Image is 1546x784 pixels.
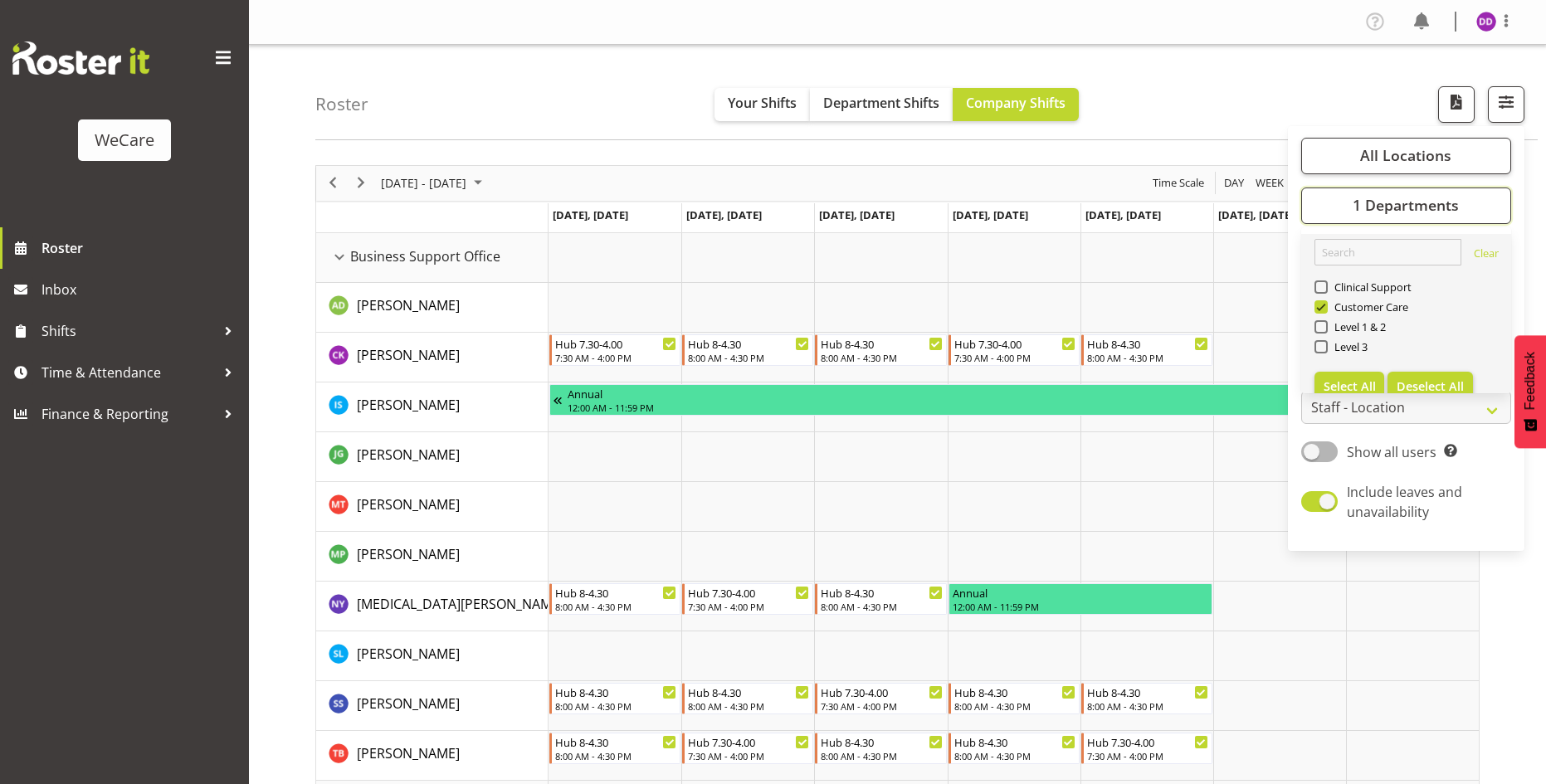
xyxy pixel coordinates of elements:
[1301,187,1511,224] button: 1 Departments
[316,582,549,631] td: Nikita Yates resource
[555,584,676,601] div: Hub 8-4.30
[549,733,680,764] div: Tyla Boyd"s event - Hub 8-4.30 Begin From Monday, August 25, 2025 at 8:00:00 AM GMT+12:00 Ends At...
[347,166,375,201] div: next period
[1328,300,1409,314] span: Customer Care
[316,482,549,532] td: Michelle Thomas resource
[555,335,676,352] div: Hub 7.30-4.00
[821,749,942,762] div: 8:00 AM - 4:30 PM
[1222,173,1247,193] button: Timeline Day
[555,351,676,364] div: 7:30 AM - 4:00 PM
[1438,86,1475,123] button: Download a PDF of the roster according to the set date range.
[1476,12,1496,32] img: demi-dumitrean10946.jpg
[357,396,460,414] span: [PERSON_NAME]
[821,600,942,613] div: 8:00 AM - 4:30 PM
[1150,173,1207,193] button: Time Scale
[821,584,942,601] div: Hub 8-4.30
[322,173,344,193] button: Previous
[821,351,942,364] div: 8:00 AM - 4:30 PM
[1081,733,1212,764] div: Tyla Boyd"s event - Hub 7.30-4.00 Begin From Friday, August 29, 2025 at 7:30:00 AM GMT+12:00 Ends...
[316,333,549,382] td: Chloe Kim resource
[316,631,549,681] td: Sarah Lamont resource
[1151,173,1206,193] span: Time Scale
[1347,443,1436,461] span: Show all users
[682,334,813,366] div: Chloe Kim"s event - Hub 8-4.30 Begin From Tuesday, August 26, 2025 at 8:00:00 AM GMT+12:00 Ends A...
[316,681,549,731] td: Savita Savita resource
[316,532,549,582] td: Millie Pumphrey resource
[555,600,676,613] div: 8:00 AM - 4:30 PM
[553,207,628,222] span: [DATE], [DATE]
[1253,173,1287,193] button: Timeline Week
[949,583,1212,615] div: Nikita Yates"s event - Annual Begin From Thursday, August 28, 2025 at 12:00:00 AM GMT+12:00 Ends ...
[1081,334,1212,366] div: Chloe Kim"s event - Hub 8-4.30 Begin From Friday, August 29, 2025 at 8:00:00 AM GMT+12:00 Ends At...
[954,335,1075,352] div: Hub 7.30-4.00
[1254,173,1285,193] span: Week
[555,684,676,700] div: Hub 8-4.30
[688,684,809,700] div: Hub 8-4.30
[357,744,460,762] span: [PERSON_NAME]
[357,544,460,564] a: [PERSON_NAME]
[815,683,946,714] div: Savita Savita"s event - Hub 7.30-4.00 Begin From Wednesday, August 27, 2025 at 7:30:00 AM GMT+12:...
[549,334,680,366] div: Chloe Kim"s event - Hub 7.30-4.00 Begin From Monday, August 25, 2025 at 7:30:00 AM GMT+12:00 Ends...
[1474,246,1499,265] a: Clear
[549,583,680,615] div: Nikita Yates"s event - Hub 8-4.30 Begin From Monday, August 25, 2025 at 8:00:00 AM GMT+12:00 Ends...
[682,583,813,615] div: Nikita Yates"s event - Hub 7.30-4.00 Begin From Tuesday, August 26, 2025 at 7:30:00 AM GMT+12:00 ...
[954,699,1075,713] div: 8:00 AM - 4:30 PM
[1087,351,1208,364] div: 8:00 AM - 4:30 PM
[949,334,1080,366] div: Chloe Kim"s event - Hub 7.30-4.00 Begin From Thursday, August 28, 2025 at 7:30:00 AM GMT+12:00 En...
[350,173,373,193] button: Next
[1087,335,1208,352] div: Hub 8-4.30
[357,446,460,464] span: [PERSON_NAME]
[953,600,1208,613] div: 12:00 AM - 11:59 PM
[1360,145,1451,165] span: All Locations
[815,733,946,764] div: Tyla Boyd"s event - Hub 8-4.30 Begin From Wednesday, August 27, 2025 at 8:00:00 AM GMT+12:00 Ends...
[1328,280,1412,294] span: Clinical Support
[357,595,563,613] span: [MEDICAL_DATA][PERSON_NAME]
[821,684,942,700] div: Hub 7.30-4.00
[815,583,946,615] div: Nikita Yates"s event - Hub 8-4.30 Begin From Wednesday, August 27, 2025 at 8:00:00 AM GMT+12:00 E...
[819,207,895,222] span: [DATE], [DATE]
[1222,173,1246,193] span: Day
[316,731,549,781] td: Tyla Boyd resource
[357,346,460,364] span: [PERSON_NAME]
[688,699,809,713] div: 8:00 AM - 4:30 PM
[686,207,762,222] span: [DATE], [DATE]
[682,733,813,764] div: Tyla Boyd"s event - Hub 7.30-4.00 Begin From Tuesday, August 26, 2025 at 7:30:00 AM GMT+12:00 End...
[378,173,490,193] button: August 2025
[1488,86,1524,123] button: Filter Shifts
[357,743,460,763] a: [PERSON_NAME]
[357,495,460,514] span: [PERSON_NAME]
[1328,320,1387,334] span: Level 1 & 2
[41,360,216,385] span: Time & Attendance
[41,236,241,261] span: Roster
[315,95,368,114] h4: Roster
[41,319,216,343] span: Shifts
[357,295,460,315] a: [PERSON_NAME]
[682,683,813,714] div: Savita Savita"s event - Hub 8-4.30 Begin From Tuesday, August 26, 2025 at 8:00:00 AM GMT+12:00 En...
[1218,207,1294,222] span: [DATE], [DATE]
[1085,207,1161,222] span: [DATE], [DATE]
[953,584,1208,601] div: Annual
[810,88,953,121] button: Department Shifts
[1301,138,1511,174] button: All Locations
[316,233,549,283] td: Business Support Office resource
[1087,684,1208,700] div: Hub 8-4.30
[954,749,1075,762] div: 8:00 AM - 4:30 PM
[1387,372,1473,402] button: Deselect All
[953,88,1079,121] button: Company Shifts
[357,445,460,465] a: [PERSON_NAME]
[1087,699,1208,713] div: 8:00 AM - 4:30 PM
[357,644,460,664] a: [PERSON_NAME]
[1314,239,1461,265] input: Search
[688,351,809,364] div: 8:00 AM - 4:30 PM
[316,432,549,482] td: Janine Grundler resource
[1324,378,1376,394] span: Select All
[821,335,942,352] div: Hub 8-4.30
[357,694,460,713] a: [PERSON_NAME]
[316,283,549,333] td: Aleea Devenport resource
[1087,749,1208,762] div: 7:30 AM - 4:00 PM
[319,166,347,201] div: previous period
[357,296,460,314] span: [PERSON_NAME]
[1328,340,1368,353] span: Level 3
[357,594,563,614] a: [MEDICAL_DATA][PERSON_NAME]
[954,351,1075,364] div: 7:30 AM - 4:00 PM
